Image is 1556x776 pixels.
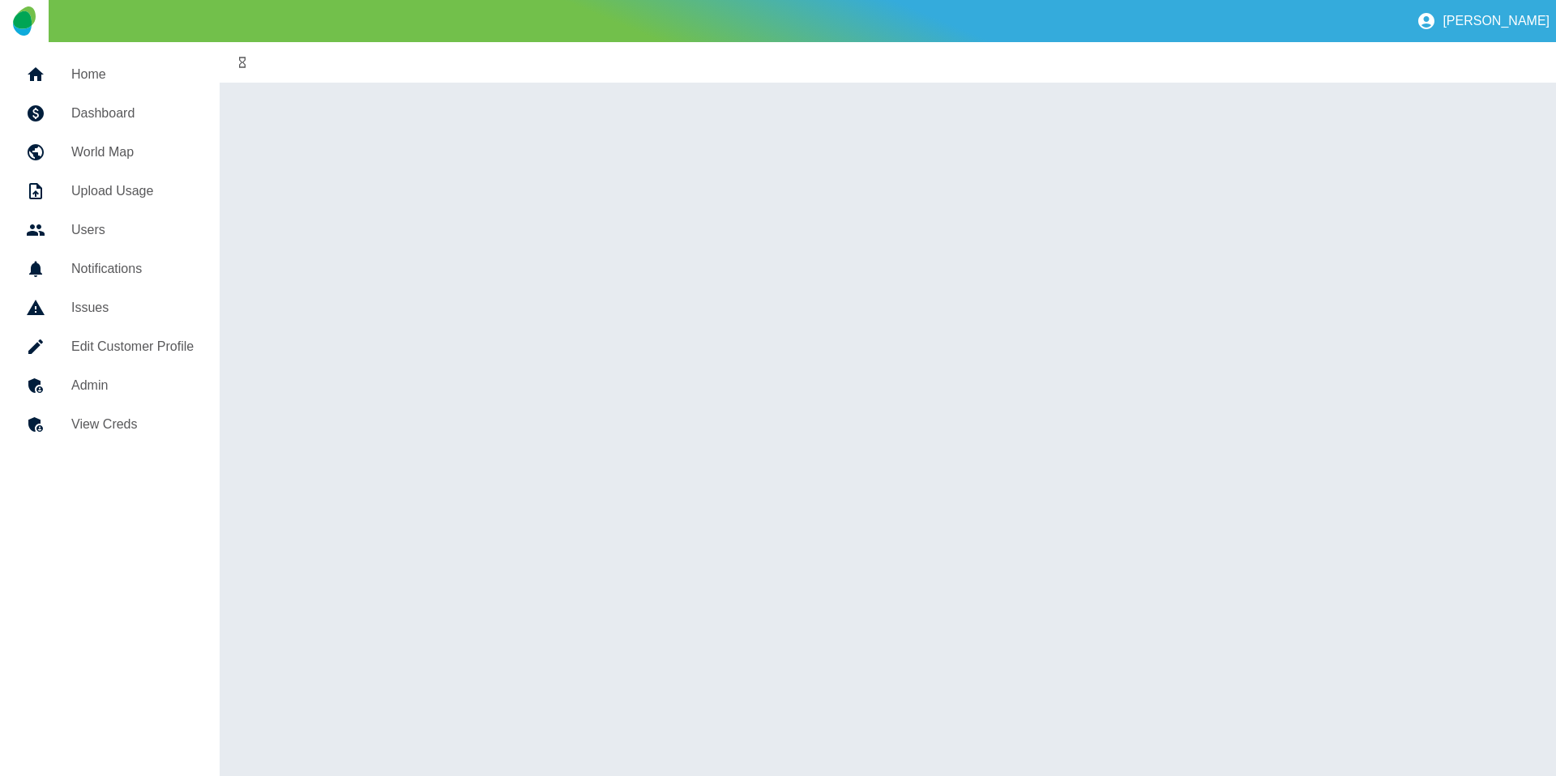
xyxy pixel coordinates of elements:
[13,288,207,327] a: Issues
[1410,5,1556,37] button: [PERSON_NAME]
[71,298,194,318] h5: Issues
[13,94,207,133] a: Dashboard
[71,143,194,162] h5: World Map
[71,415,194,434] h5: View Creds
[13,366,207,405] a: Admin
[13,249,207,288] a: Notifications
[13,405,207,444] a: View Creds
[13,133,207,172] a: World Map
[13,172,207,211] a: Upload Usage
[13,55,207,94] a: Home
[13,211,207,249] a: Users
[1443,14,1550,28] p: [PERSON_NAME]
[71,65,194,84] h5: Home
[71,104,194,123] h5: Dashboard
[71,337,194,356] h5: Edit Customer Profile
[13,327,207,366] a: Edit Customer Profile
[71,259,194,279] h5: Notifications
[13,6,35,36] img: Logo
[71,220,194,240] h5: Users
[71,376,194,395] h5: Admin
[71,181,194,201] h5: Upload Usage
